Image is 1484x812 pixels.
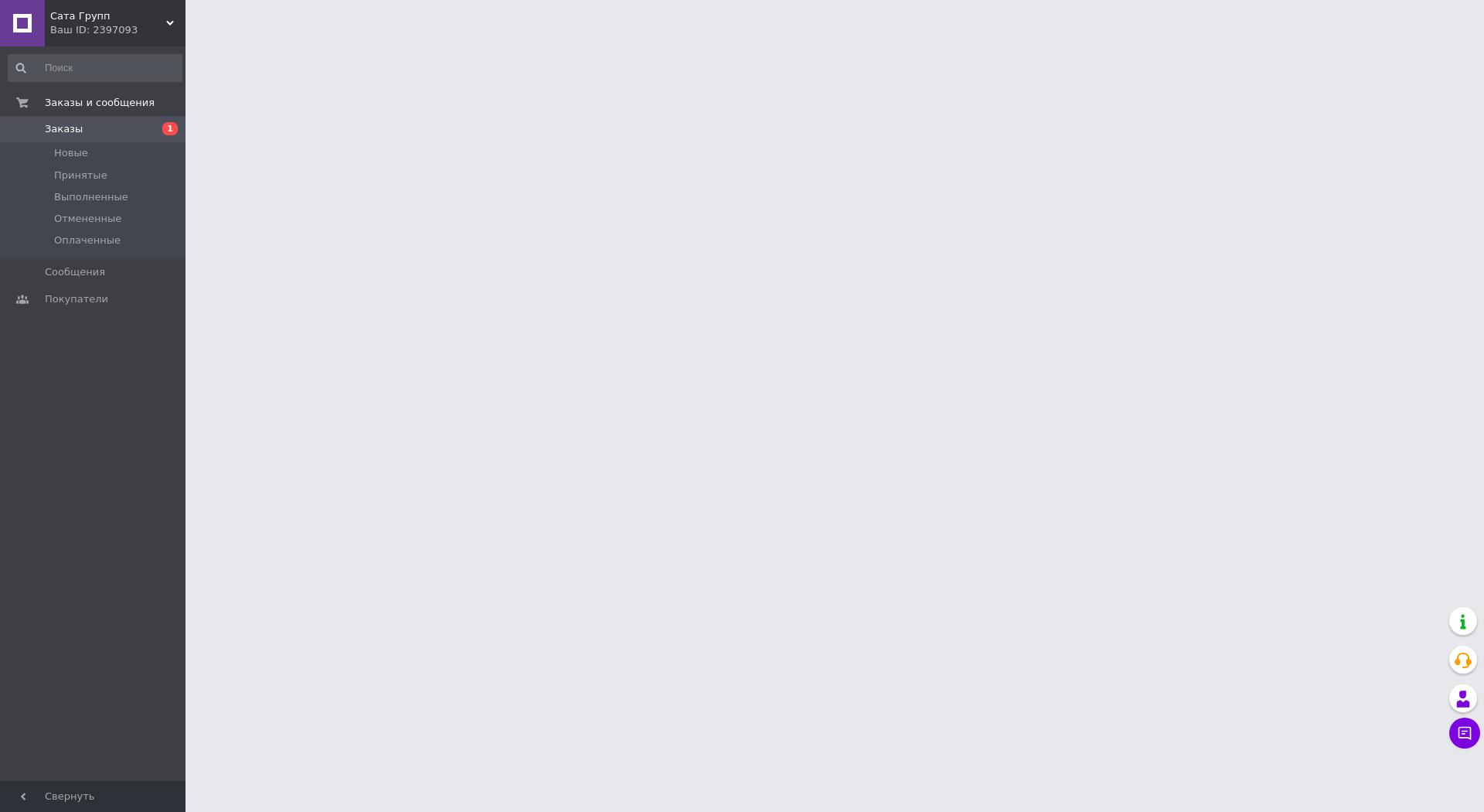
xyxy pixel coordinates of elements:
[50,9,166,23] span: Сата Групп
[1449,718,1480,749] button: Чат с покупателем
[8,54,182,82] input: Поиск
[50,23,185,37] div: Ваш ID: 2397093
[162,122,178,135] span: 1
[45,122,83,136] span: Заказы
[54,190,128,204] span: Выполненные
[45,96,155,110] span: Заказы и сообщения
[45,265,105,279] span: Сообщения
[54,234,121,247] span: Оплаченные
[54,169,107,183] span: Принятые
[45,292,108,306] span: Покупатели
[54,212,121,226] span: Отмененные
[54,146,88,160] span: Новые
